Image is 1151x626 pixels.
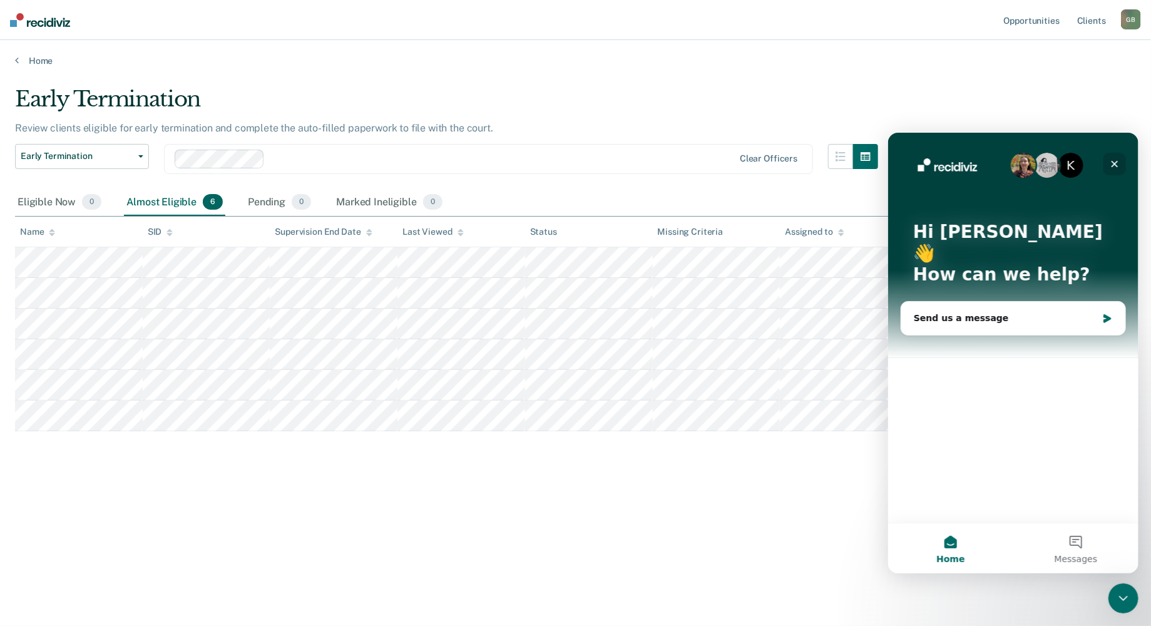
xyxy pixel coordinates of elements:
[658,227,724,237] div: Missing Criteria
[1108,583,1138,613] iframe: Intercom live chat
[1121,9,1141,29] button: GB
[245,189,314,217] div: Pending0
[402,227,463,237] div: Last Viewed
[148,227,173,237] div: SID
[785,227,844,237] div: Assigned to
[1121,9,1141,29] div: G B
[15,144,149,169] button: Early Termination
[21,151,133,162] span: Early Termination
[740,153,797,164] div: Clear officers
[530,227,557,237] div: Status
[20,227,55,237] div: Name
[10,13,70,27] img: Recidiviz
[82,194,101,210] span: 0
[203,194,223,210] span: 6
[292,194,311,210] span: 0
[15,189,104,217] div: Eligible Now0
[888,133,1138,573] iframe: Intercom live chat
[423,194,442,210] span: 0
[124,189,225,217] div: Almost Eligible6
[275,227,372,237] div: Supervision End Date
[15,55,1136,66] a: Home
[15,86,878,122] div: Early Termination
[15,122,493,134] p: Review clients eligible for early termination and complete the auto-filled paperwork to file with...
[334,189,445,217] div: Marked Ineligible0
